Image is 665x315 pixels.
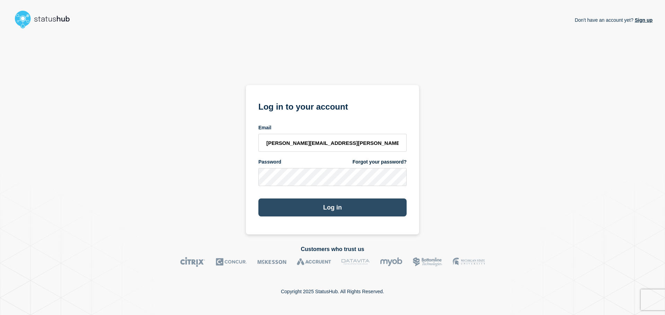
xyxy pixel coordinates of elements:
[180,257,205,267] img: Citrix logo
[575,12,653,28] p: Don't have an account yet?
[257,257,286,267] img: McKesson logo
[258,134,407,152] input: email input
[12,246,653,252] h2: Customers who trust us
[453,257,485,267] img: MSU logo
[258,100,407,112] h1: Log in to your account
[258,168,407,186] input: password input
[633,17,653,23] a: Sign up
[258,198,407,216] button: Log in
[353,159,407,165] a: Forgot your password?
[342,257,370,267] img: DataVita logo
[12,8,78,30] img: StatusHub logo
[380,257,402,267] img: myob logo
[281,289,384,294] p: Copyright 2025 StatusHub. All Rights Reserved.
[216,257,247,267] img: Concur logo
[413,257,442,267] img: Bottomline logo
[258,124,271,131] span: Email
[297,257,331,267] img: Accruent logo
[258,159,281,165] span: Password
